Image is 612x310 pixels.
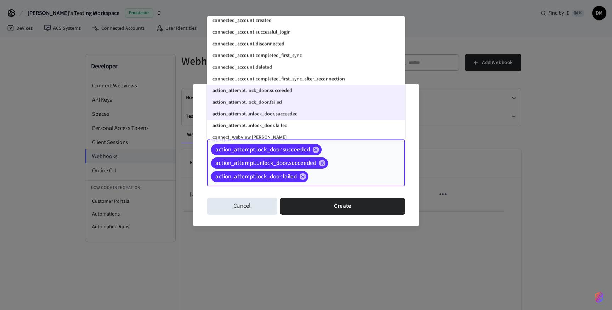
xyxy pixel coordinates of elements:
li: connected_account.completed_first_sync [207,50,405,62]
div: action_attempt.lock_door.failed [211,171,308,182]
li: action_attempt.lock_door.succeeded [207,85,405,97]
button: Cancel [207,198,277,215]
li: connected_account.disconnected [207,38,405,50]
li: connected_account.successful_login [207,27,405,38]
li: action_attempt.lock_door.failed [207,97,405,108]
li: connected_account.completed_first_sync_after_reconnection [207,73,405,85]
img: SeamLogoGradient.69752ec5.svg [595,292,603,303]
li: connected_account.created [207,15,405,27]
li: connect_webview.[PERSON_NAME] [207,132,405,143]
label: Event Types [212,137,231,142]
span: action_attempt.unlock_door.succeeded [211,160,321,167]
li: action_attempt.unlock_door.succeeded [207,108,405,120]
span: action_attempt.lock_door.succeeded [211,146,314,153]
li: action_attempt.unlock_door.failed [207,120,405,132]
div: action_attempt.unlock_door.succeeded [211,157,328,169]
span: action_attempt.lock_door.failed [211,173,301,180]
div: action_attempt.lock_door.succeeded [211,144,322,155]
button: Create [280,198,405,215]
li: connected_account.deleted [207,62,405,73]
